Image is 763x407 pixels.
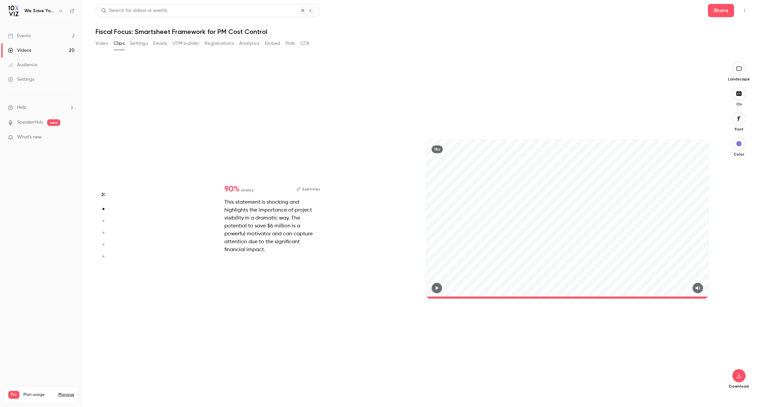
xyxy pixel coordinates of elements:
[297,185,320,193] button: Subtitles
[728,102,749,107] p: On
[67,134,74,140] iframe: Noticeable Trigger
[17,134,42,141] span: What's new
[23,392,54,397] span: Plan usage
[8,47,31,54] div: Videos
[728,152,749,157] p: Color
[47,119,60,126] span: new
[205,38,234,49] button: Registrations
[8,76,34,83] div: Settings
[241,187,254,193] span: virality
[8,104,74,111] li: help-dropdown-opener
[224,198,320,254] div: This statement is shocking and highlights the importance of project visibility in a dramatic way....
[8,62,37,68] div: Audience
[96,38,108,49] button: Video
[739,5,750,16] button: Top Bar Actions
[265,38,280,49] button: Embed
[224,185,240,193] span: 90 %
[728,384,749,389] p: Download
[708,4,734,17] button: Share
[8,391,19,399] span: Pro
[8,6,19,16] img: We Save You Time!
[101,7,167,14] div: Search for videos or events
[114,38,125,49] button: Clips
[8,33,31,39] div: Events
[432,145,443,153] div: 18s
[130,38,148,49] button: Settings
[96,28,750,36] h1: Fiscal Focus: Smartsheet Framework for PM Cost Control
[286,38,295,49] button: Polls
[728,127,749,132] p: Font
[24,8,55,14] h6: We Save You Time!
[173,38,199,49] button: UTM builder
[153,38,167,49] button: Emails
[17,104,27,111] span: Help
[728,76,750,82] p: Landscape
[239,38,260,49] button: Analytics
[58,392,74,397] a: Manage
[17,119,43,126] a: SpeakerHub
[300,38,309,49] button: CTA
